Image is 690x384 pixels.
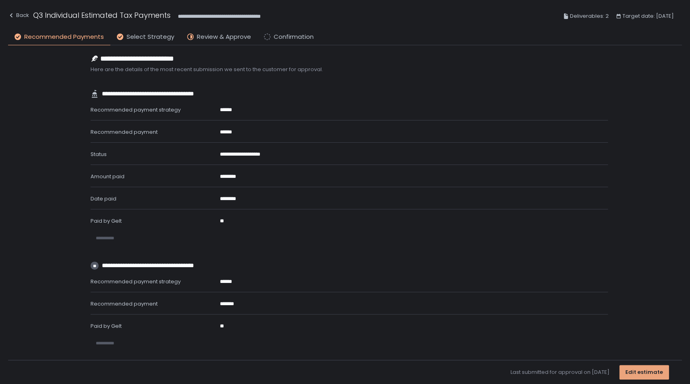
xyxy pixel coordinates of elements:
[625,369,663,376] div: Edit estimate
[127,32,174,42] span: Select Strategy
[91,106,181,114] span: Recommended payment strategy
[197,32,251,42] span: Review & Approve
[91,128,158,136] span: Recommended payment
[91,278,181,285] span: Recommended payment strategy
[8,10,29,23] button: Back
[91,150,107,158] span: Status
[619,365,669,380] button: Edit estimate
[8,11,29,20] div: Back
[622,11,674,21] span: Target date: [DATE]
[91,217,122,225] span: Paid by Gelt
[274,32,314,42] span: Confirmation
[511,369,610,376] span: Last submitted for approval on [DATE]
[570,11,609,21] span: Deliverables: 2
[91,322,122,330] span: Paid by Gelt
[33,10,171,21] h1: Q3 Individual Estimated Tax Payments
[91,195,116,203] span: Date paid
[24,32,104,42] span: Recommended Payments
[91,300,158,308] span: Recommended payment
[91,66,608,73] span: Here are the details of the most recent submission we sent to the customer for approval.
[91,173,124,180] span: Amount paid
